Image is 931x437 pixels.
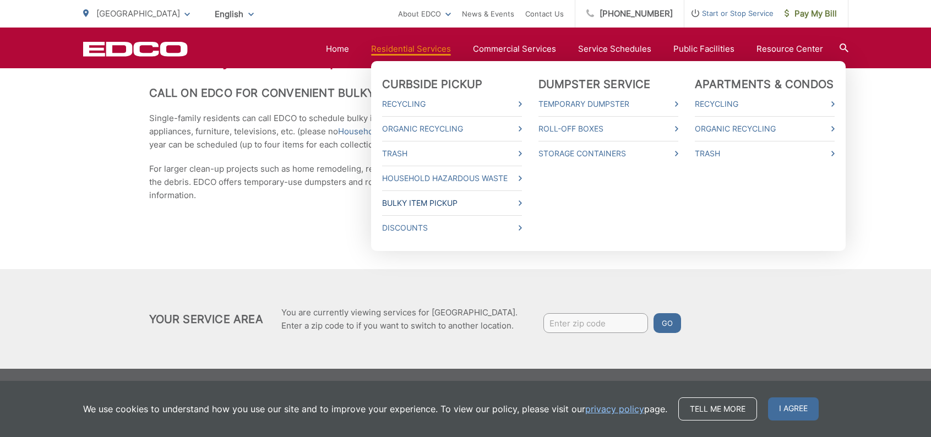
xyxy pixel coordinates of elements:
a: Contact Us [525,7,564,20]
a: Residential Services [371,42,451,56]
span: [GEOGRAPHIC_DATA] [96,8,180,19]
a: Household Hazardous Waste [338,125,450,138]
h2: Call on EDCO for Convenient Bulky Item Pick-up [149,86,782,100]
a: Commercial Services [473,42,556,56]
h2: Your Service Area [149,313,263,326]
p: You are currently viewing services for [GEOGRAPHIC_DATA]. Enter a zip code to if you want to swit... [281,306,518,332]
a: Resource Center [756,42,823,56]
p: We use cookies to understand how you use our site and to improve your experience. To view our pol... [83,402,667,416]
a: Bulky Item Pickup [382,196,522,210]
a: Organic Recycling [382,122,522,135]
p: Single-family residents can call EDCO to schedule bulky item pick-up service for large items such... [149,112,782,151]
a: Public Facilities [673,42,734,56]
a: Temporary Dumpster [538,97,678,111]
input: Enter zip code [543,313,648,333]
a: Curbside Pickup [382,78,483,91]
a: Home [326,42,349,56]
span: English [206,4,262,24]
a: About EDCO [398,7,451,20]
a: privacy policy [585,402,644,416]
button: Go [654,313,681,333]
p: For larger clean-up projects such as home remodeling, re-landscaping, or cleaning out the garage,... [149,162,782,202]
a: Trash [382,147,522,160]
span: I agree [768,397,819,420]
a: Roll-Off Boxes [538,122,678,135]
a: Tell me more [678,397,757,420]
a: EDCD logo. Return to the homepage. [83,41,188,57]
a: Storage Containers [538,147,678,160]
a: Dumpster Service [538,78,651,91]
a: Organic Recycling [695,122,835,135]
a: Recycling [382,97,522,111]
a: News & Events [462,7,514,20]
a: Service Schedules [578,42,651,56]
a: Trash [695,147,835,160]
a: Discounts [382,221,522,234]
span: Pay My Bill [785,7,837,20]
a: Recycling [695,97,835,111]
a: Household Hazardous Waste [382,172,522,185]
a: Apartments & Condos [695,78,834,91]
